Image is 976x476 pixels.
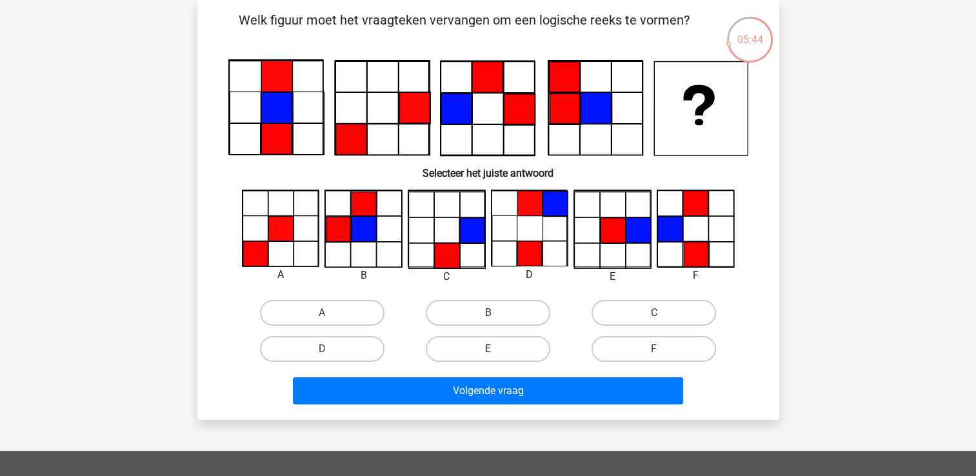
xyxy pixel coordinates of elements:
div: A [232,267,330,283]
label: A [260,300,384,326]
label: C [592,300,716,326]
label: D [260,336,384,362]
div: E [564,269,661,284]
div: D [481,267,579,283]
label: E [426,336,550,362]
div: 05:44 [726,15,774,48]
button: Volgende vraag [293,377,683,404]
label: F [592,336,716,362]
div: C [398,269,495,284]
h6: Selecteer het juiste antwoord [218,157,759,179]
p: Welk figuur moet het vraagteken vervangen om een logische reeks te vormen? [218,10,710,49]
div: B [315,268,412,283]
label: B [426,300,550,326]
div: F [647,268,744,283]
